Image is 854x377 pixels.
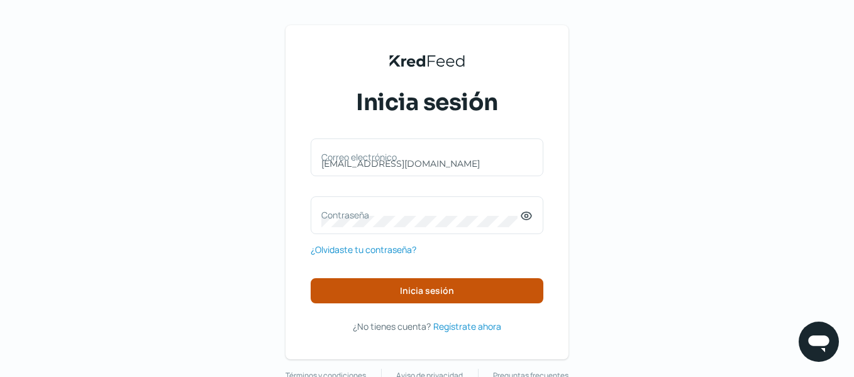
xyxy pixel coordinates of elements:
a: ¿Olvidaste tu contraseña? [311,242,416,257]
img: chatIcon [806,329,831,354]
span: Inicia sesión [356,87,498,118]
span: Inicia sesión [400,286,454,295]
label: Contraseña [321,209,520,221]
label: Correo electrónico [321,151,520,163]
a: Regístrate ahora [433,318,501,334]
button: Inicia sesión [311,278,543,303]
span: ¿No tienes cuenta? [353,320,431,332]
